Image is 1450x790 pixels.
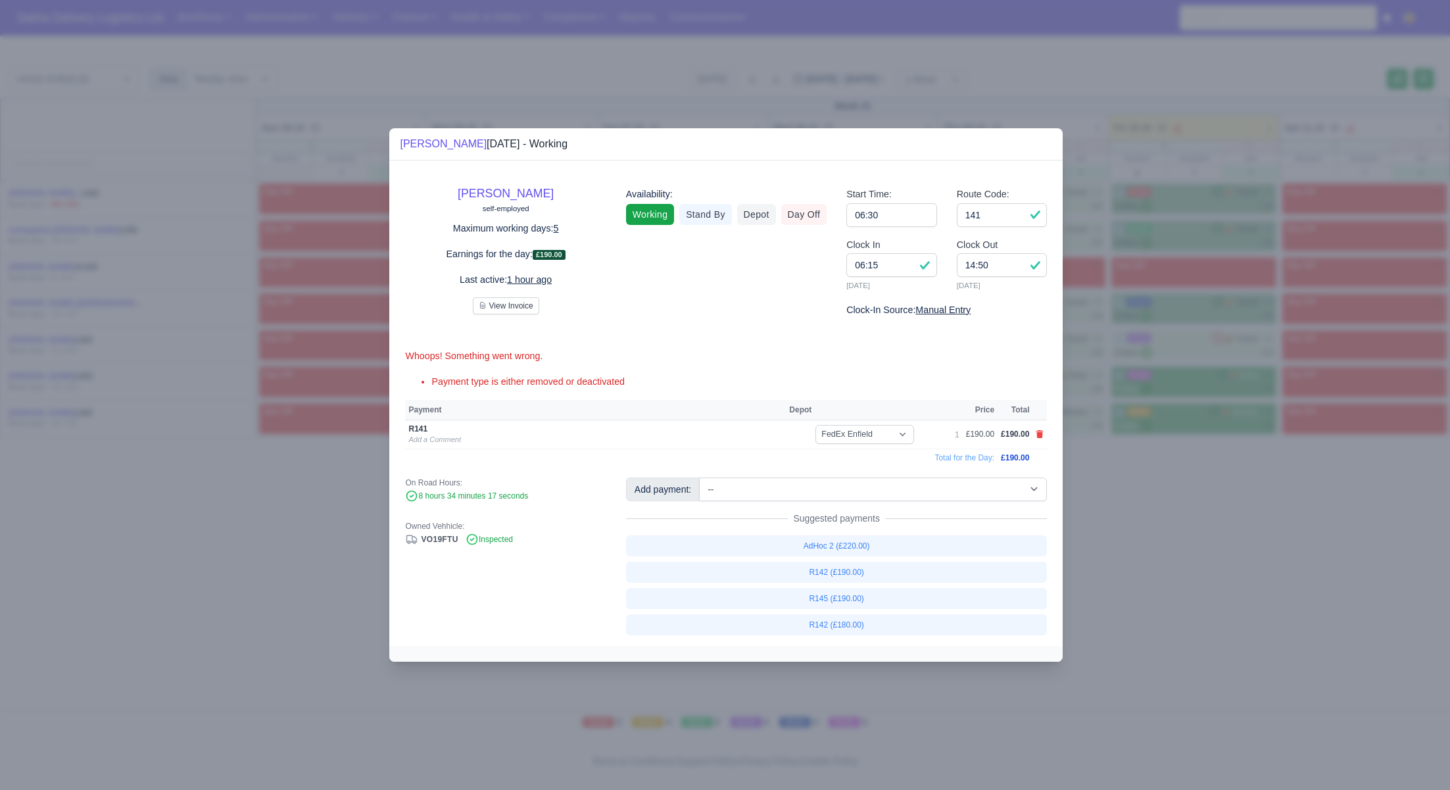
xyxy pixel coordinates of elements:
u: 5 [554,223,559,234]
p: Maximum working days: [405,221,606,236]
div: [DATE] - Working [400,136,568,152]
div: Whoops! Something went wrong. [405,349,1047,364]
td: £190.00 [963,420,998,449]
a: R142 (£190.00) [626,562,1048,583]
label: Clock Out [957,237,998,253]
a: R142 (£180.00) [626,614,1048,635]
div: On Road Hours: [405,478,606,488]
span: £190.00 [1001,430,1029,439]
div: 1 [955,430,959,440]
button: View Invoice [473,297,539,314]
span: Total for the Day: [934,453,994,462]
div: Availability: [626,187,827,202]
div: R141 [408,424,704,434]
a: Working [626,204,674,225]
span: £190.00 [533,250,566,260]
p: Last active: [405,272,606,287]
u: 1 hour ago [507,274,552,285]
a: VO19FTU [405,535,458,544]
a: [PERSON_NAME] [400,138,487,149]
span: £190.00 [1001,453,1029,462]
div: 8 hours 34 minutes 17 seconds [405,491,606,503]
label: Clock In [846,237,880,253]
iframe: Chat Widget [1384,727,1450,790]
label: Start Time: [846,187,892,202]
th: Payment [405,400,786,420]
label: Route Code: [957,187,1009,202]
a: [PERSON_NAME] [458,187,554,200]
span: Inspected [466,535,513,544]
a: R145 (£190.00) [626,588,1048,609]
th: Price [963,400,998,420]
p: Earnings for the day: [405,247,606,262]
a: Stand By [679,204,731,225]
a: Add a Comment [408,435,460,443]
div: Add payment: [626,478,700,501]
div: Clock-In Source: [846,303,1047,318]
span: Suggested payments [788,512,885,525]
small: [DATE] [957,280,1048,291]
a: Depot [737,204,776,225]
a: AdHoc 2 (£220.00) [626,535,1048,556]
a: Day Off [781,204,827,225]
th: Total [998,400,1032,420]
small: [DATE] [846,280,937,291]
small: self-employed [483,205,529,212]
div: Owned Vehhicle: [405,521,606,531]
u: Manual Entry [915,305,971,315]
th: Depot [786,400,952,420]
li: Payment type is either removed or deactivated [431,374,1047,389]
